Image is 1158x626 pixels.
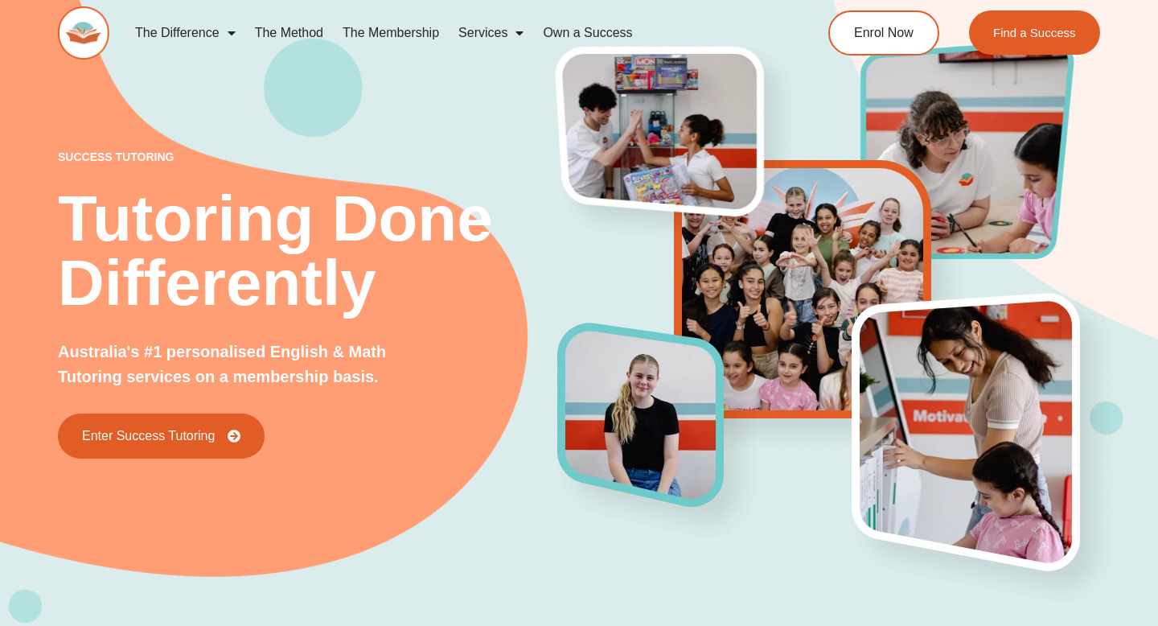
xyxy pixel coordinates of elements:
a: The Difference [125,14,245,51]
h2: Tutoring Done Differently [58,187,558,315]
p: success tutoring [58,151,558,163]
a: Enrol Now [828,10,939,56]
a: The Membership [333,14,449,51]
span: Enrol Now [854,27,914,39]
a: Find a Success [969,10,1100,55]
a: The Method [245,14,333,51]
nav: Menu [125,14,769,51]
a: Own a Success [533,14,642,51]
a: Services [449,14,533,51]
a: Enter Success Tutoring [58,414,265,459]
p: Australia's #1 personalised English & Math Tutoring services on a membership basis. [58,340,423,389]
span: Find a Success [993,27,1076,39]
span: Enter Success Tutoring [82,430,215,443]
